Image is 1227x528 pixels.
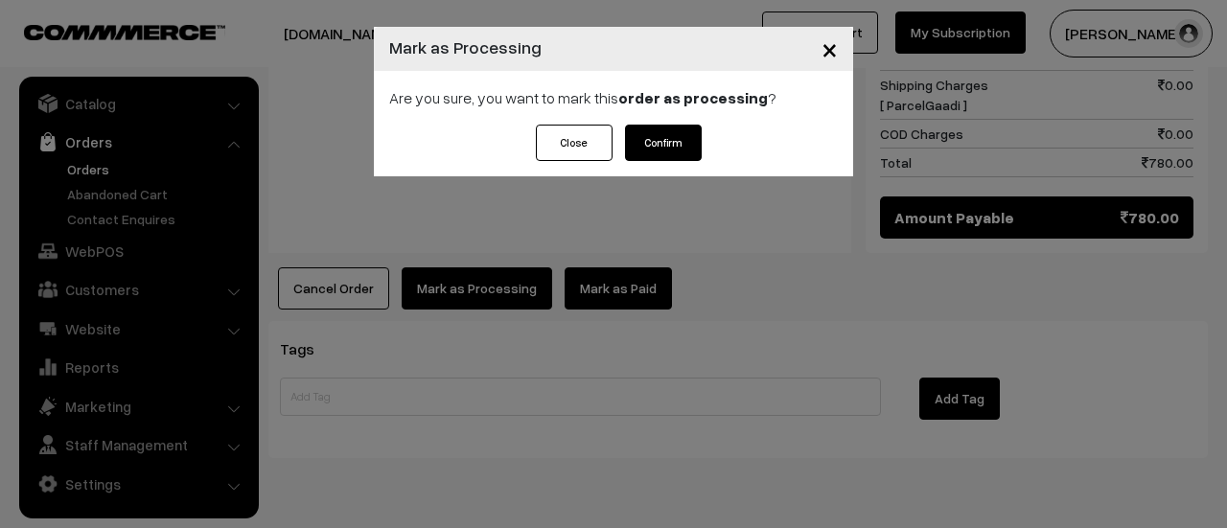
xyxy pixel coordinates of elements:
button: Confirm [625,125,702,161]
h4: Mark as Processing [389,34,542,60]
button: Close [806,19,853,79]
div: Are you sure, you want to mark this ? [374,71,853,125]
strong: order as processing [618,88,768,107]
span: × [822,31,838,66]
button: Close [536,125,613,161]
